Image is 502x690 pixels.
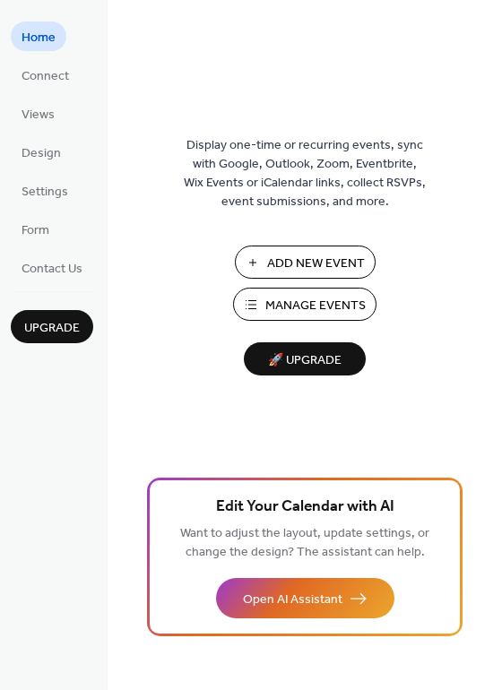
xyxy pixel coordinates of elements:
[265,297,366,315] span: Manage Events
[216,495,394,520] span: Edit Your Calendar with AI
[255,349,355,373] span: 🚀 Upgrade
[184,136,426,211] span: Display one-time or recurring events, sync with Google, Outlook, Zoom, Eventbrite, Wix Events or ...
[11,99,65,128] a: Views
[180,522,429,565] span: Want to adjust the layout, update settings, or change the design? The assistant can help.
[267,254,365,273] span: Add New Event
[11,60,80,90] a: Connect
[243,591,342,609] span: Open AI Assistant
[11,253,93,282] a: Contact Us
[22,183,68,202] span: Settings
[233,288,376,321] button: Manage Events
[22,144,61,163] span: Design
[235,246,376,279] button: Add New Event
[22,221,49,240] span: Form
[216,578,394,618] button: Open AI Assistant
[244,342,366,375] button: 🚀 Upgrade
[24,319,80,338] span: Upgrade
[11,214,60,244] a: Form
[22,260,82,279] span: Contact Us
[11,22,66,51] a: Home
[22,67,69,86] span: Connect
[11,137,72,167] a: Design
[22,106,55,125] span: Views
[11,176,79,205] a: Settings
[11,310,93,343] button: Upgrade
[22,29,56,47] span: Home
